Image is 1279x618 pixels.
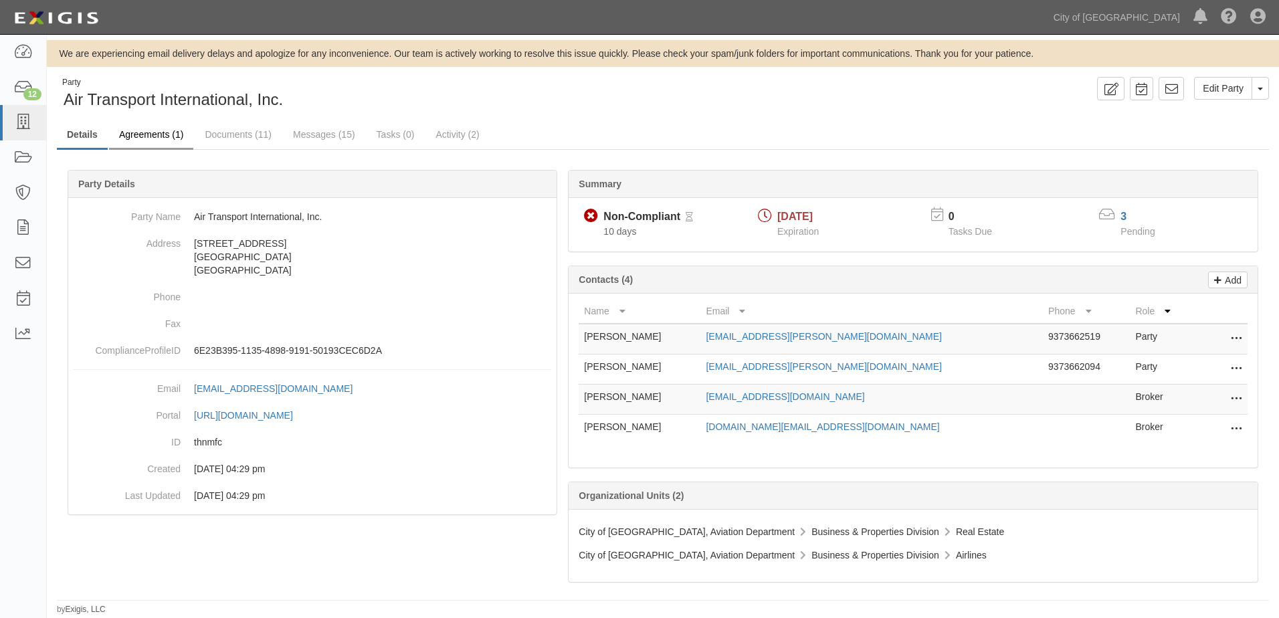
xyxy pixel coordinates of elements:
dt: Created [74,455,181,476]
a: Activity (2) [425,121,489,148]
span: City of [GEOGRAPHIC_DATA], Aviation Department [579,526,795,537]
a: Messages (15) [283,121,365,148]
dd: thnmfc [74,429,551,455]
div: Party [62,77,283,88]
div: We are experiencing email delivery delays and apologize for any inconvenience. Our team is active... [47,47,1279,60]
dd: Air Transport International, Inc. [74,203,551,230]
a: [DOMAIN_NAME][EMAIL_ADDRESS][DOMAIN_NAME] [706,421,939,432]
i: Pending Review [686,213,693,222]
small: by [57,604,106,615]
b: Contacts (4) [579,274,633,285]
dt: ID [74,429,181,449]
dt: Party Name [74,203,181,223]
dt: Portal [74,402,181,422]
th: Role [1130,299,1194,324]
a: Tasks (0) [367,121,425,148]
img: logo-5460c22ac91f19d4615b14bd174203de0afe785f0fc80cf4dbbc73dc1793850b.png [10,6,102,30]
a: Agreements (1) [109,121,193,150]
dt: Address [74,230,181,250]
span: Expiration [777,226,819,237]
td: Party [1130,324,1194,354]
td: Broker [1130,415,1194,445]
b: Summary [579,179,621,189]
div: Non-Compliant [603,209,680,225]
dd: 06/30/2023 04:29 pm [74,482,551,509]
th: Email [700,299,1043,324]
span: Pending [1120,226,1155,237]
td: [PERSON_NAME] [579,354,700,385]
div: Air Transport International, Inc. [57,77,653,111]
td: 9373662519 [1043,324,1130,354]
a: [URL][DOMAIN_NAME] [194,410,308,421]
span: Real Estate [956,526,1004,537]
td: [PERSON_NAME] [579,324,700,354]
i: Help Center - Complianz [1221,9,1237,25]
th: Phone [1043,299,1130,324]
div: [EMAIL_ADDRESS][DOMAIN_NAME] [194,382,353,395]
dt: Last Updated [74,482,181,502]
td: Party [1130,354,1194,385]
dd: [STREET_ADDRESS] [GEOGRAPHIC_DATA] [GEOGRAPHIC_DATA] [74,230,551,284]
span: City of [GEOGRAPHIC_DATA], Aviation Department [579,550,795,560]
a: [EMAIL_ADDRESS][DOMAIN_NAME] [706,391,864,402]
span: Business & Properties Division [811,526,939,537]
a: Details [57,121,108,150]
dt: Fax [74,310,181,330]
span: [DATE] [777,211,813,222]
span: Airlines [956,550,987,560]
span: Since 08/15/2025 [603,226,636,237]
a: Edit Party [1194,77,1252,100]
div: 12 [23,88,41,100]
span: Air Transport International, Inc. [64,90,283,108]
a: Add [1208,272,1248,288]
dd: 06/30/2023 04:29 pm [74,455,551,482]
a: 3 [1120,211,1126,222]
a: [EMAIL_ADDRESS][DOMAIN_NAME] [194,383,367,394]
dt: Email [74,375,181,395]
th: Name [579,299,700,324]
td: 9373662094 [1043,354,1130,385]
span: Tasks Due [949,226,992,237]
td: Broker [1130,385,1194,415]
dt: ComplianceProfileID [74,337,181,357]
b: Party Details [78,179,135,189]
a: Documents (11) [195,121,282,148]
p: Add [1221,272,1242,288]
i: Non-Compliant [584,209,598,223]
td: [PERSON_NAME] [579,415,700,445]
a: [EMAIL_ADDRESS][PERSON_NAME][DOMAIN_NAME] [706,361,941,372]
p: 6E23B395-1135-4898-9191-50193CEC6D2A [194,344,551,357]
dt: Phone [74,284,181,304]
b: Organizational Units (2) [579,490,684,501]
a: City of [GEOGRAPHIC_DATA] [1047,4,1187,31]
a: [EMAIL_ADDRESS][PERSON_NAME][DOMAIN_NAME] [706,331,941,342]
a: Exigis, LLC [66,605,106,614]
span: Business & Properties Division [811,550,939,560]
td: [PERSON_NAME] [579,385,700,415]
p: 0 [949,209,1009,225]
